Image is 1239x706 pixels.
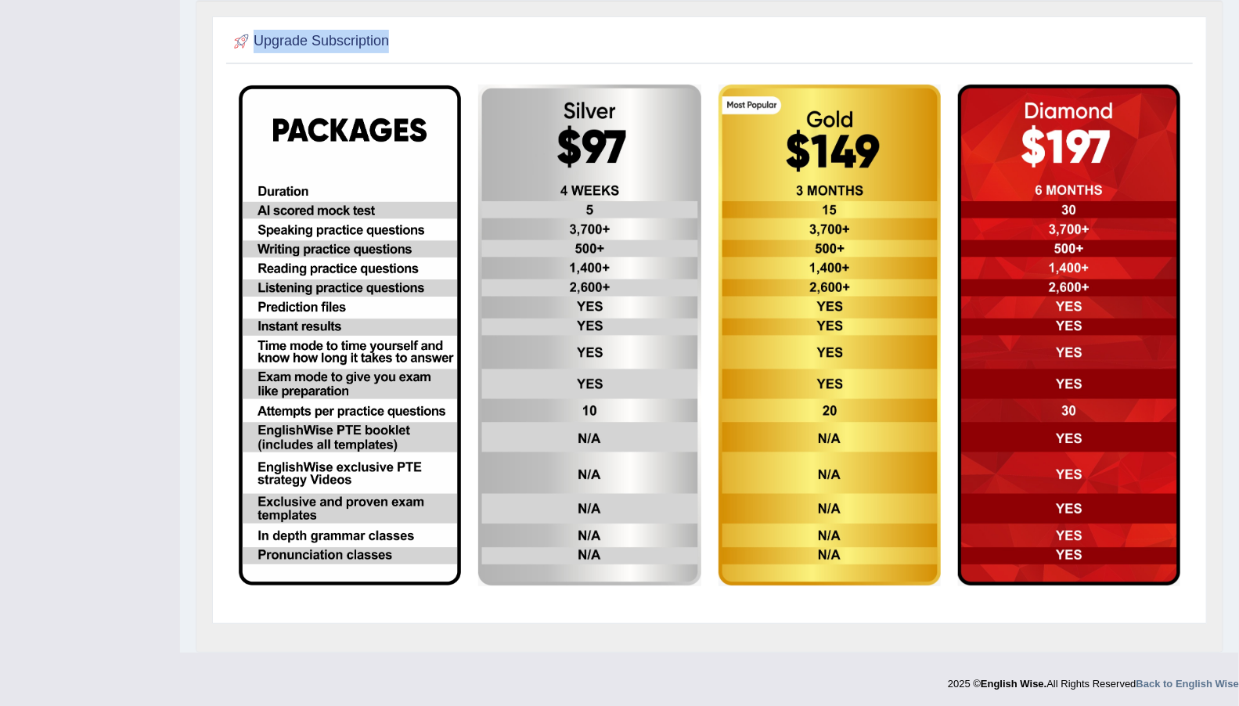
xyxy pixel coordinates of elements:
[239,85,461,585] img: EW package
[230,30,389,53] h2: Upgrade Subscription
[981,678,1046,690] strong: English Wise.
[719,85,941,586] img: aud-gold.png
[1136,678,1239,690] a: Back to English Wise
[478,85,701,586] img: aud-silver.png
[958,85,1180,586] img: aud-diamond.png
[948,668,1239,691] div: 2025 © All Rights Reserved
